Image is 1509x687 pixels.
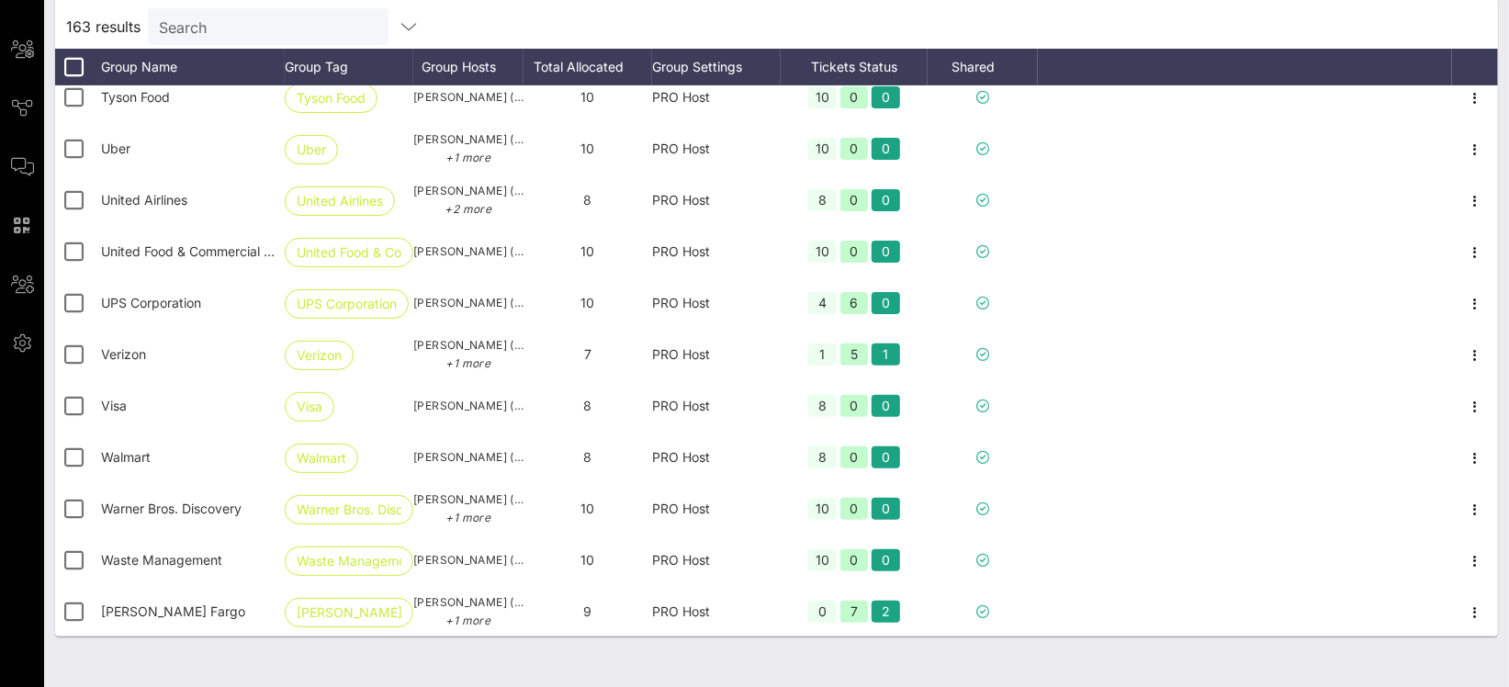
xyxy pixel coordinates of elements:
div: Tickets Status [781,49,928,85]
div: PRO Host [652,380,781,432]
span: 8 [584,398,592,413]
span: 10 [581,243,595,259]
p: +1 more [413,355,524,373]
div: 10 [808,498,837,520]
div: PRO Host [652,586,781,637]
div: 10 [808,86,837,108]
div: Group Tag [285,49,413,85]
span: Warner Bros. Discovery [101,501,242,516]
div: 0 [840,395,869,417]
span: Tyson Food [297,84,366,112]
span: [PERSON_NAME] ([EMAIL_ADDRESS][DOMAIN_NAME]) [413,397,524,415]
span: [PERSON_NAME] ([PERSON_NAME][EMAIL_ADDRESS][PERSON_NAME][DOMAIN_NAME]) [413,593,524,630]
div: 8 [808,395,837,417]
span: Visa [297,393,322,421]
div: 7 [840,601,869,623]
span: UPS Corporation [297,290,397,318]
div: 0 [840,498,869,520]
div: PRO Host [652,483,781,535]
div: 0 [840,446,869,468]
span: Waste Management [101,552,222,568]
span: Verizon [101,346,146,362]
span: United Food & Com… [297,239,401,266]
span: 10 [581,501,595,516]
span: [PERSON_NAME] ([PERSON_NAME][EMAIL_ADDRESS][PERSON_NAME][DOMAIN_NAME]) [413,448,524,467]
div: PRO Host [652,175,781,226]
div: 10 [808,138,837,160]
span: 9 [584,603,592,619]
div: PRO Host [652,226,781,277]
div: 0 [840,86,869,108]
div: 8 [808,189,837,211]
span: 7 [584,346,591,362]
div: 10 [808,241,837,263]
span: [PERSON_NAME] ([PERSON_NAME][EMAIL_ADDRESS][PERSON_NAME][PERSON_NAME][DOMAIN_NAME]) [413,88,524,107]
div: PRO Host [652,123,781,175]
p: +1 more [413,149,524,167]
span: United Airlines [297,187,383,215]
div: 4 [808,292,837,314]
p: +1 more [413,509,524,527]
span: Walmart [297,445,346,472]
div: 0 [872,292,900,314]
span: Visa [101,398,127,413]
div: 6 [840,292,869,314]
span: 10 [581,141,595,156]
span: Waste Management [297,547,401,575]
span: 10 [581,295,595,310]
div: 0 [872,86,900,108]
div: 2 [872,601,900,623]
span: Walmart [101,449,151,465]
p: +1 more [413,612,524,630]
span: UPS Corporation [101,295,201,310]
div: 0 [840,241,869,263]
div: Group Name [101,49,285,85]
div: 1 [872,343,900,366]
span: [PERSON_NAME] ([PERSON_NAME][EMAIL_ADDRESS][DOMAIN_NAME]) [413,551,524,569]
div: 0 [840,189,869,211]
span: 10 [581,552,595,568]
div: 0 [872,138,900,160]
span: 10 [581,89,595,105]
div: 0 [872,189,900,211]
div: 0 [872,498,900,520]
span: Uber [297,136,326,163]
div: 0 [840,549,869,571]
div: PRO Host [652,277,781,329]
span: Verizon [297,342,342,369]
div: 0 [840,138,869,160]
span: [PERSON_NAME] ([EMAIL_ADDRESS][DOMAIN_NAME]) [413,294,524,312]
div: Group Settings [652,49,781,85]
div: Total Allocated [524,49,652,85]
span: Wells Fargo [101,603,245,619]
span: 8 [584,449,592,465]
div: 10 [808,549,837,571]
span: [PERSON_NAME] ([EMAIL_ADDRESS][DOMAIN_NAME]) [413,242,524,261]
span: Warner Bros. Disc… [297,496,401,524]
div: PRO Host [652,72,781,123]
span: [PERSON_NAME] Fargo [297,599,401,626]
div: 0 [872,241,900,263]
span: [PERSON_NAME] ([PERSON_NAME][EMAIL_ADDRESS][PERSON_NAME][DOMAIN_NAME]) [413,336,524,373]
div: PRO Host [652,329,781,380]
div: PRO Host [652,535,781,586]
div: PRO Host [652,432,781,483]
p: +2 more [413,200,524,219]
span: [PERSON_NAME] ([PERSON_NAME][EMAIL_ADDRESS][DOMAIN_NAME]) [413,490,524,527]
span: Uber [101,141,130,156]
span: [PERSON_NAME] ([PERSON_NAME][EMAIL_ADDRESS][DOMAIN_NAME]) [413,130,524,167]
span: United Airlines [101,192,187,208]
span: United Food & Commercial Workers International Union [101,243,429,259]
div: 0 [872,549,900,571]
span: 8 [584,192,592,208]
div: 1 [808,343,837,366]
div: 8 [808,446,837,468]
span: 163 results [66,16,141,38]
div: 5 [840,343,869,366]
div: 0 [808,601,837,623]
div: Shared [928,49,1038,85]
div: 0 [872,446,900,468]
div: 0 [872,395,900,417]
span: Tyson Food [101,89,170,105]
div: Group Hosts [413,49,524,85]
